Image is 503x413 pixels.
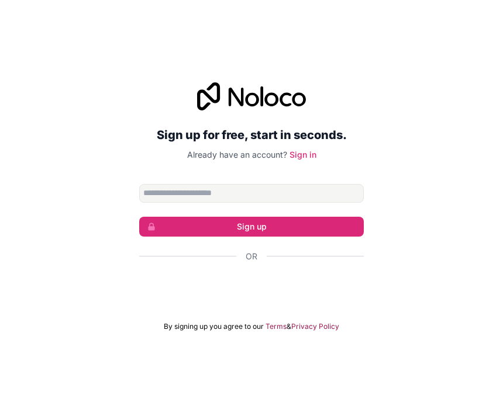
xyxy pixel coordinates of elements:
[187,150,287,159] span: Already have an account?
[246,251,257,262] span: Or
[287,322,291,331] span: &
[290,150,316,159] a: Sign in
[139,124,364,145] h2: Sign up for free, start in seconds.
[139,275,364,301] div: Se connecter avec Google. S'ouvre dans un nouvel onglet.
[291,322,339,331] a: Privacy Policy
[139,184,364,203] input: Email address
[133,275,370,301] iframe: Bouton "Se connecter avec Google"
[139,217,364,237] button: Sign up
[164,322,264,331] span: By signing up you agree to our
[266,322,287,331] a: Terms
